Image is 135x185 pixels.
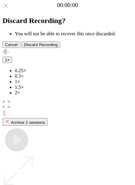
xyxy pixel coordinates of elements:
div: Archive 2 sessions [5,119,45,125]
button: Archive 2 sessions [2,118,47,126]
li: 2× [15,90,133,96]
li: 0.5× [15,73,133,79]
a: 00:00:00 [57,2,78,9]
li: 0.25× [15,68,133,73]
span: 1 [5,57,7,62]
button: Discard Recording [22,41,60,48]
li: You will not be able to recover this once discarded. [15,31,133,37]
h2: Discard Recording? [2,17,133,25]
li: 1× [15,79,133,85]
button: 1× [2,57,12,63]
li: 1.5× [15,85,133,90]
button: Cancel [2,41,20,48]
